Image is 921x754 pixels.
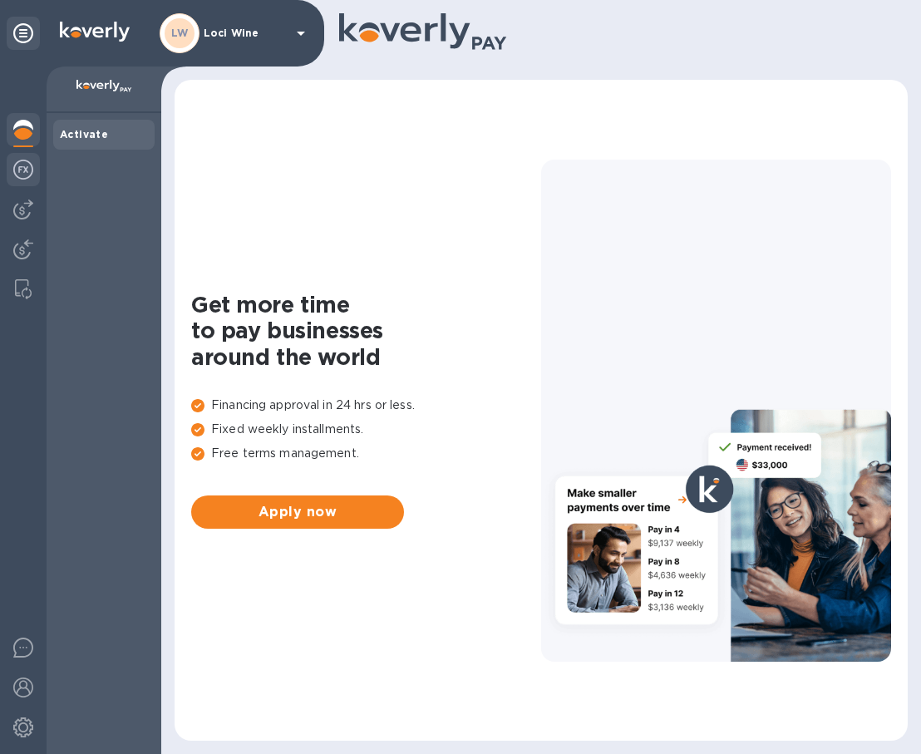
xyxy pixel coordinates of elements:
[191,292,541,371] h1: Get more time to pay businesses around the world
[13,160,33,180] img: Foreign exchange
[171,27,189,39] b: LW
[191,421,541,438] p: Fixed weekly installments.
[191,495,404,529] button: Apply now
[204,502,391,522] span: Apply now
[191,397,541,414] p: Financing approval in 24 hrs or less.
[60,128,108,140] b: Activate
[191,445,541,462] p: Free terms management.
[7,17,40,50] div: Unpin categories
[204,27,287,39] p: Loci Wine
[60,22,130,42] img: Logo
